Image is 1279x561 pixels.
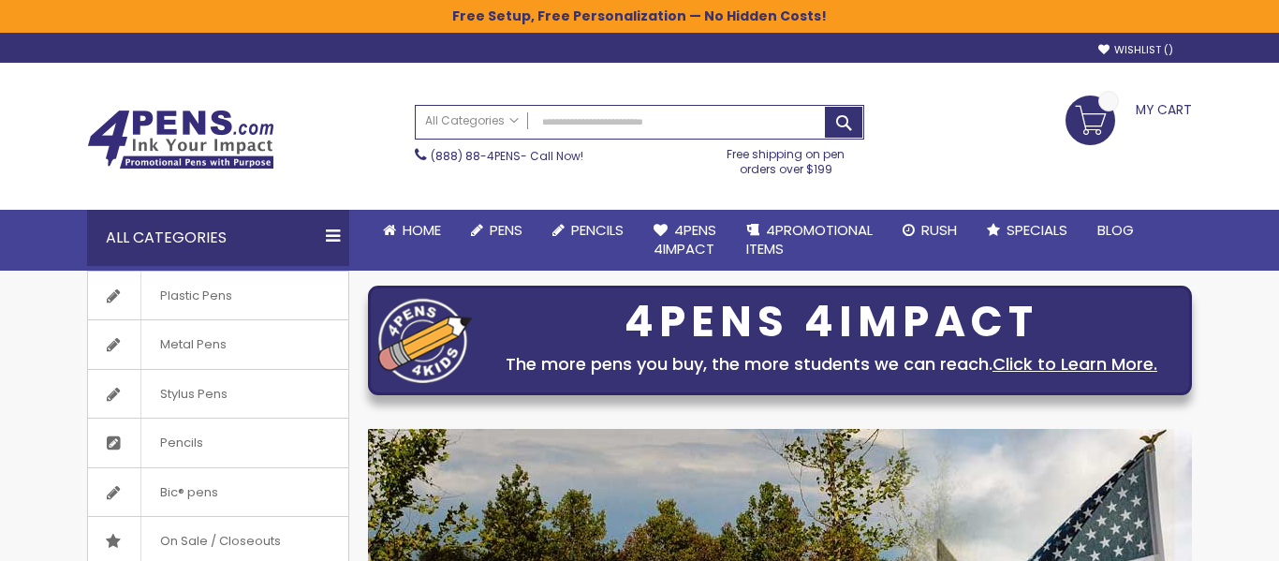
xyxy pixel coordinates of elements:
a: Specials [972,210,1082,251]
span: 4PROMOTIONAL ITEMS [746,220,873,258]
span: Blog [1097,220,1134,240]
a: Bic® pens [88,468,348,517]
a: Pens [456,210,537,251]
span: Pencils [571,220,624,240]
span: Rush [921,220,957,240]
span: Pencils [140,419,222,467]
div: The more pens you buy, the more students we can reach. [481,351,1182,377]
img: 4Pens Custom Pens and Promotional Products [87,110,274,170]
span: Home [403,220,441,240]
a: 4PROMOTIONALITEMS [731,210,888,271]
a: Home [368,210,456,251]
a: Pencils [88,419,348,467]
span: All Categories [425,113,519,128]
a: (888) 88-4PENS [431,148,521,164]
span: Stylus Pens [140,370,246,419]
a: Stylus Pens [88,370,348,419]
a: Rush [888,210,972,251]
div: All Categories [87,210,349,266]
span: - Call Now! [431,148,583,164]
a: 4Pens4impact [639,210,731,271]
span: Specials [1007,220,1067,240]
a: All Categories [416,106,528,137]
a: Blog [1082,210,1149,251]
span: Bic® pens [140,468,237,517]
span: 4Pens 4impact [654,220,716,258]
a: Click to Learn More. [992,352,1157,376]
span: Metal Pens [140,320,245,369]
a: Plastic Pens [88,272,348,320]
a: Wishlist [1098,43,1173,57]
a: Metal Pens [88,320,348,369]
div: 4PENS 4IMPACT [481,303,1182,342]
div: Free shipping on pen orders over $199 [708,140,865,177]
img: four_pen_logo.png [378,298,472,383]
span: Plastic Pens [140,272,251,320]
span: Pens [490,220,522,240]
a: Pencils [537,210,639,251]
